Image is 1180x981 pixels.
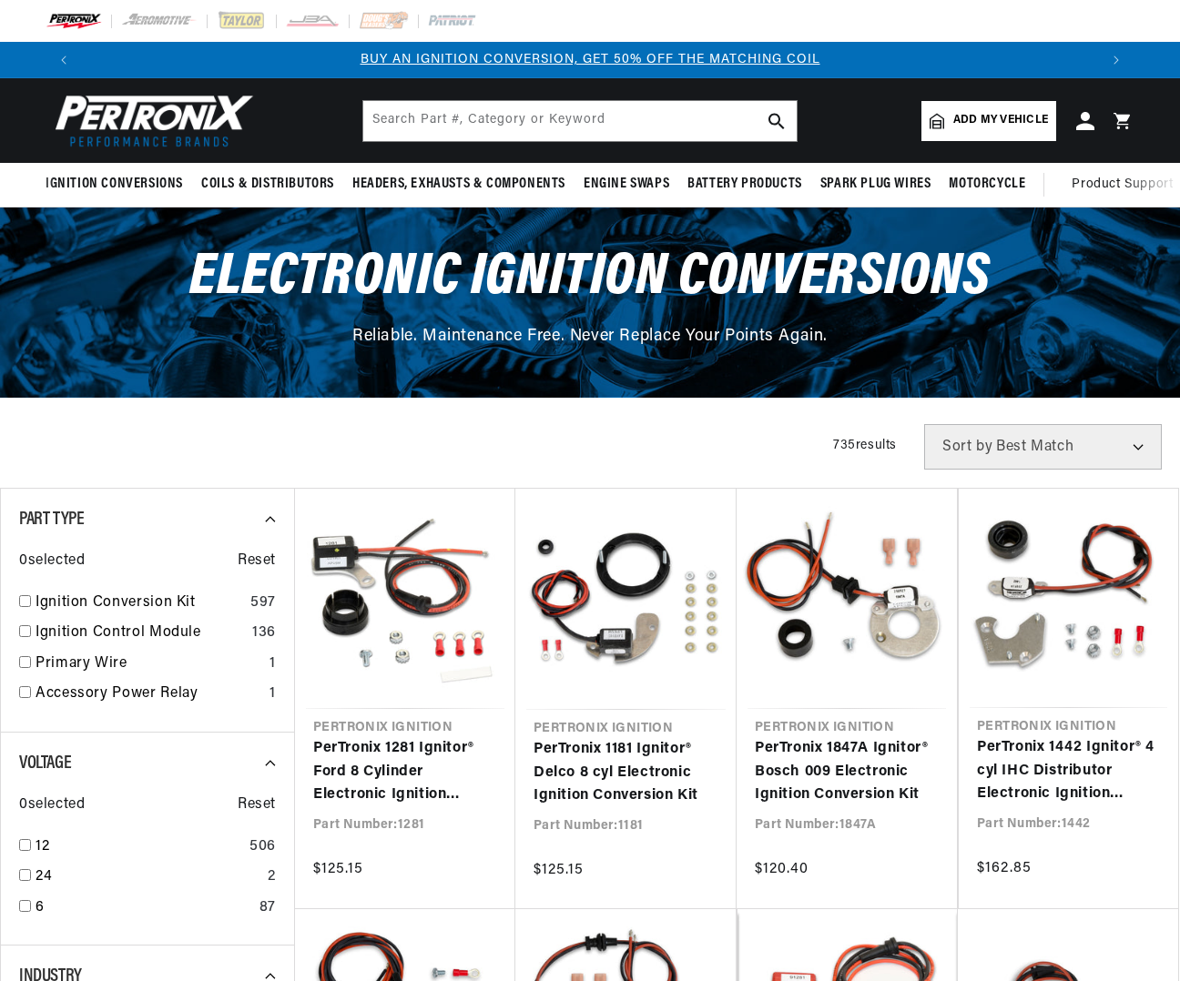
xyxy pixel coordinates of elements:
a: PerTronix 1181 Ignitor® Delco 8 cyl Electronic Ignition Conversion Kit [534,738,718,808]
button: Translation missing: en.sections.announcements.next_announcement [1098,42,1134,78]
input: Search Part #, Category or Keyword [363,101,797,141]
div: 87 [259,896,276,920]
a: Ignition Control Module [36,622,245,645]
a: PerTronix 1442 Ignitor® 4 cyl IHC Distributor Electronic Ignition Conversion Kit [977,736,1160,806]
a: PerTronix 1847A Ignitor® Bosch 009 Electronic Ignition Conversion Kit [755,737,939,807]
summary: Headers, Exhausts & Components [343,163,575,206]
button: Translation missing: en.sections.announcements.previous_announcement [46,42,82,78]
span: Part Type [19,511,84,529]
span: Ignition Conversions [46,175,183,194]
a: Primary Wire [36,652,262,676]
summary: Spark Plug Wires [811,163,941,206]
span: Coils & Distributors [201,175,334,194]
span: Headers, Exhausts & Components [352,175,565,194]
a: Add my vehicle [921,101,1056,141]
div: 1 of 3 [82,50,1098,70]
div: 1 [270,652,276,676]
span: Spark Plug Wires [820,175,931,194]
span: Sort by [942,440,992,454]
a: Accessory Power Relay [36,683,262,706]
span: Reset [238,794,276,817]
span: 735 results [833,439,897,452]
a: 6 [36,896,252,920]
summary: Engine Swaps [575,163,678,206]
summary: Coils & Distributors [192,163,343,206]
a: Ignition Conversion Kit [36,592,243,615]
span: Product Support [1072,175,1173,195]
button: search button [757,101,797,141]
span: Voltage [19,754,71,773]
summary: Ignition Conversions [46,163,192,206]
span: Motorcycle [949,175,1025,194]
img: Pertronix [46,89,255,152]
summary: Motorcycle [940,163,1034,206]
span: 0 selected [19,794,85,817]
summary: Battery Products [678,163,811,206]
span: Add my vehicle [953,112,1048,129]
a: 24 [36,865,260,889]
div: 136 [252,622,276,645]
span: 0 selected [19,550,85,573]
select: Sort by [924,424,1162,470]
div: 2 [268,865,276,889]
div: Announcement [82,50,1098,70]
a: PerTronix 1281 Ignitor® Ford 8 Cylinder Electronic Ignition Conversion Kit [313,737,497,807]
a: BUY AN IGNITION CONVERSION, GET 50% OFF THE MATCHING COIL [361,53,820,66]
a: 12 [36,835,242,859]
span: Battery Products [687,175,802,194]
div: 506 [249,835,276,859]
span: Engine Swaps [584,175,669,194]
div: 1 [270,683,276,706]
span: Electronic Ignition Conversions [189,248,991,308]
span: Reset [238,550,276,573]
span: Reliable. Maintenance Free. Never Replace Your Points Again. [352,329,828,345]
div: 597 [250,592,276,615]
